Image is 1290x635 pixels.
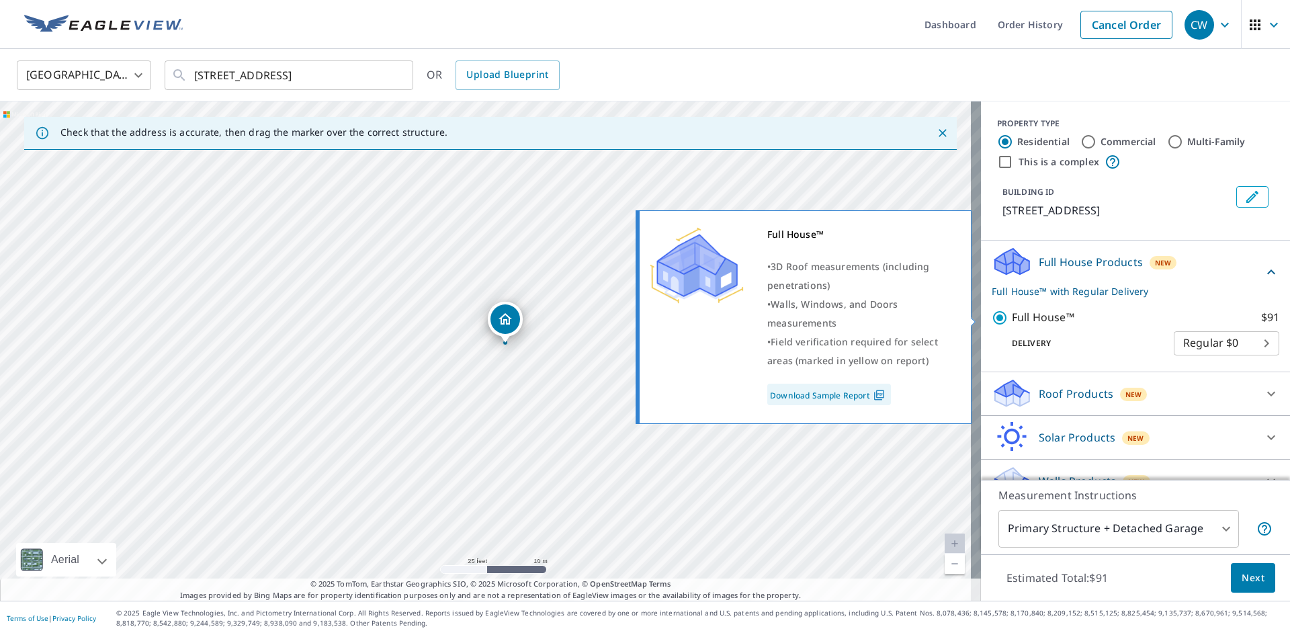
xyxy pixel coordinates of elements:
[1231,563,1275,593] button: Next
[1101,135,1156,149] label: Commercial
[992,284,1263,298] p: Full House™ with Regular Delivery
[767,225,954,244] div: Full House™
[1039,386,1113,402] p: Roof Products
[7,614,96,622] p: |
[997,118,1274,130] div: PROPERTY TYPE
[16,543,116,577] div: Aerial
[767,298,898,329] span: Walls, Windows, and Doors measurements
[998,510,1239,548] div: Primary Structure + Detached Garage
[767,333,954,370] div: •
[945,534,965,554] a: Current Level 20, Zoom In Disabled
[650,225,744,306] img: Premium
[466,67,548,83] span: Upload Blueprint
[992,337,1174,349] p: Delivery
[870,389,888,401] img: Pdf Icon
[17,56,151,94] div: [GEOGRAPHIC_DATA]
[1125,389,1142,400] span: New
[116,608,1283,628] p: © 2025 Eagle View Technologies, Inc. and Pictometry International Corp. All Rights Reserved. Repo...
[649,579,671,589] a: Terms
[992,465,1279,497] div: Walls ProductsNew
[1017,135,1070,149] label: Residential
[1080,11,1172,39] a: Cancel Order
[1187,135,1246,149] label: Multi-Family
[996,563,1119,593] p: Estimated Total: $91
[7,613,48,623] a: Terms of Use
[590,579,646,589] a: OpenStreetMap
[194,56,386,94] input: Search by address or latitude-longitude
[1002,202,1231,218] p: [STREET_ADDRESS]
[456,60,559,90] a: Upload Blueprint
[992,378,1279,410] div: Roof ProductsNew
[427,60,560,90] div: OR
[488,302,523,343] div: Dropped pin, building 1, Residential property, 2095 High Meadow Ct Medina, OH 44256
[1185,10,1214,40] div: CW
[998,487,1273,503] p: Measurement Instructions
[767,384,891,405] a: Download Sample Report
[767,260,929,292] span: 3D Roof measurements (including penetrations)
[1039,254,1143,270] p: Full House Products
[934,124,951,142] button: Close
[1002,186,1054,198] p: BUILDING ID
[1242,570,1264,587] span: Next
[1019,155,1099,169] label: This is a complex
[992,421,1279,454] div: Solar ProductsNew
[945,554,965,574] a: Current Level 20, Zoom Out
[24,15,183,35] img: EV Logo
[767,335,938,367] span: Field verification required for select areas (marked in yellow on report)
[1127,433,1144,443] span: New
[767,257,954,295] div: •
[1236,186,1268,208] button: Edit building 1
[47,543,83,577] div: Aerial
[1155,257,1172,268] span: New
[1012,309,1074,326] p: Full House™
[60,126,447,138] p: Check that the address is accurate, then drag the marker over the correct structure.
[992,246,1279,298] div: Full House ProductsNewFull House™ with Regular Delivery
[1039,429,1115,446] p: Solar Products
[1261,309,1279,326] p: $91
[1039,473,1116,489] p: Walls Products
[52,613,96,623] a: Privacy Policy
[310,579,671,590] span: © 2025 TomTom, Earthstar Geographics SIO, © 2025 Microsoft Corporation, ©
[1256,521,1273,537] span: Your report will include the primary structure and a detached garage if one exists.
[1128,476,1145,487] span: New
[767,295,954,333] div: •
[1174,325,1279,362] div: Regular $0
